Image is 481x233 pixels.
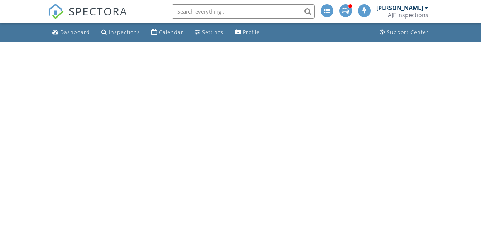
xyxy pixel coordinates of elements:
[109,29,140,35] div: Inspections
[202,29,223,35] div: Settings
[48,10,128,25] a: SPECTORA
[172,4,315,19] input: Search everything...
[69,4,128,19] span: SPECTORA
[192,26,226,39] a: Settings
[49,26,93,39] a: Dashboard
[377,26,432,39] a: Support Center
[159,29,183,35] div: Calendar
[232,26,263,39] a: Profile
[149,26,186,39] a: Calendar
[387,29,429,35] div: Support Center
[98,26,143,39] a: Inspections
[243,29,260,35] div: Profile
[388,11,428,19] div: AJF Inspections
[376,4,423,11] div: [PERSON_NAME]
[48,4,64,19] img: The Best Home Inspection Software - Spectora
[60,29,90,35] div: Dashboard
